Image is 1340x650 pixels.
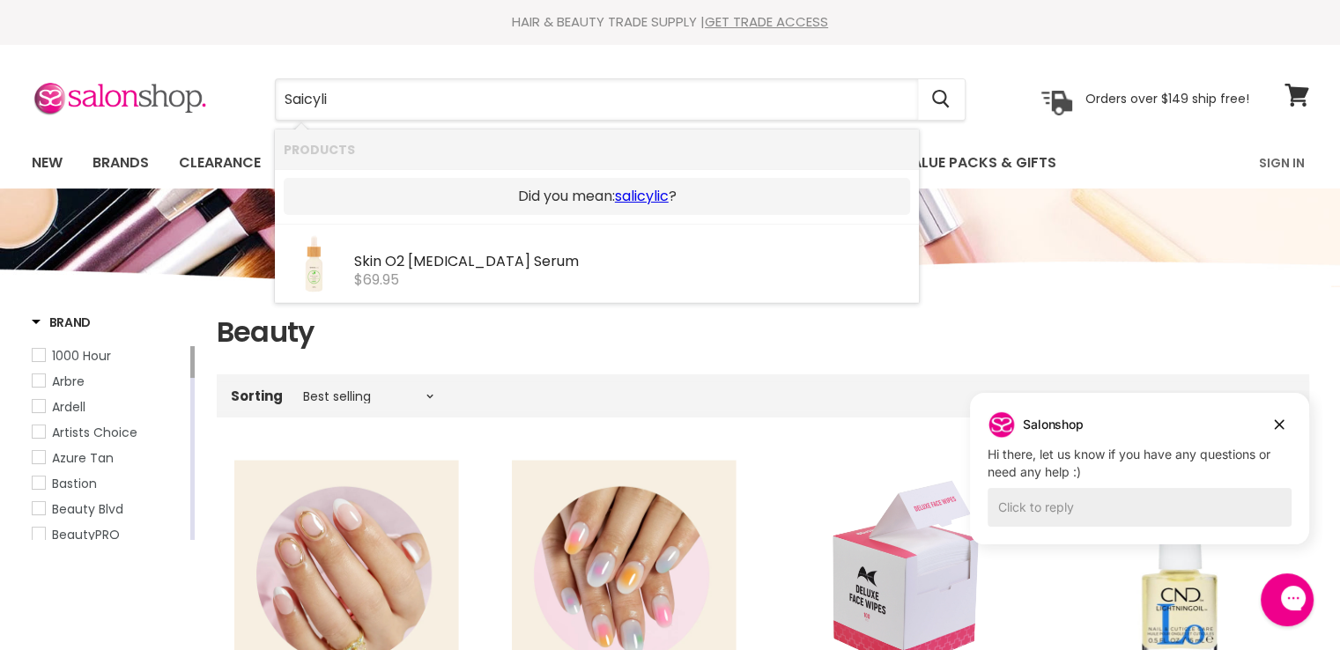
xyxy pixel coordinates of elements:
a: Arbre [32,372,187,391]
img: CSSALI-Salicylic-Acid-Serum-product-hero_2000x2000_crop_center_14d2ae3b-1cb2-47e6-a425-1b6f169cdb... [284,233,345,295]
a: Azure Tan [32,448,187,468]
span: Azure Tan [52,449,114,467]
span: Arbre [52,373,85,390]
a: Ardell [32,397,187,417]
li: Did you mean [275,169,919,224]
nav: Main [10,137,1331,188]
a: Bastion [32,474,187,493]
div: HAIR & BEAUTY TRADE SUPPLY | [10,13,1331,31]
button: Search [918,79,965,120]
p: Orders over $149 ship free! [1085,91,1249,107]
input: Search [276,79,918,120]
h1: Beauty [217,314,1309,351]
span: Beauty Blvd [52,500,123,518]
span: Artists Choice [52,424,137,441]
h3: Brand [32,314,92,331]
a: Beauty Blvd [32,499,187,519]
a: BeautyPRO [32,525,187,544]
span: BeautyPRO [52,526,120,543]
a: Sign In [1248,144,1315,181]
iframe: Gorgias live chat campaigns [957,390,1322,571]
span: Bastion [52,475,97,492]
a: Clearance [166,144,274,181]
form: Product [275,78,966,121]
li: Products [275,129,919,169]
p: Did you mean: ? [292,187,901,206]
label: Sorting [231,388,283,403]
a: New [19,144,76,181]
span: 1000 Hour [52,347,111,365]
span: Ardell [52,398,85,416]
span: $69.95 [354,270,399,290]
li: Products: Skin O2 Salicylic Acid Serum [275,224,919,303]
a: salicylic [615,187,669,206]
a: Artists Choice [32,423,187,442]
ul: Main menu [19,137,1159,188]
a: GET TRADE ACCESS [705,12,828,31]
a: Value Packs & Gifts [889,144,1070,181]
a: 1000 Hour [32,346,187,366]
a: Brands [79,144,162,181]
iframe: Gorgias live chat messenger [1252,567,1322,632]
div: Skin O2 [MEDICAL_DATA] Serum [354,254,910,272]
